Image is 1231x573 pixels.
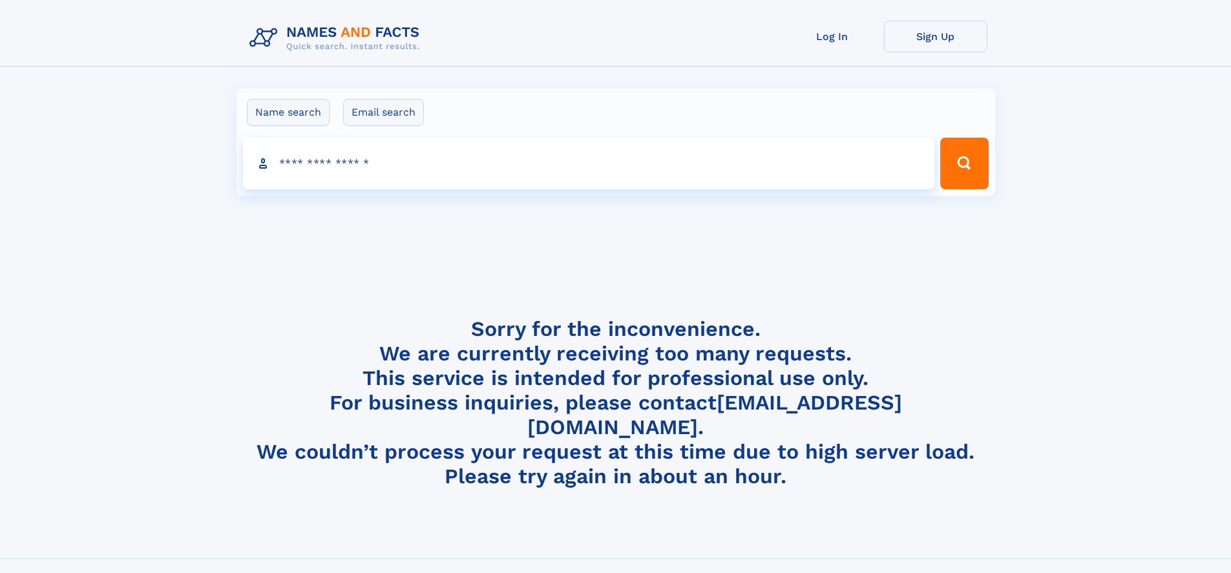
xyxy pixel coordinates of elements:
[940,138,988,189] button: Search Button
[781,21,884,52] a: Log In
[343,99,424,126] label: Email search
[244,317,987,489] h4: Sorry for the inconvenience. We are currently receiving too many requests. This service is intend...
[243,138,935,189] input: search input
[884,21,987,52] a: Sign Up
[244,21,430,56] img: Logo Names and Facts
[527,390,902,439] a: [EMAIL_ADDRESS][DOMAIN_NAME]
[247,99,330,126] label: Name search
